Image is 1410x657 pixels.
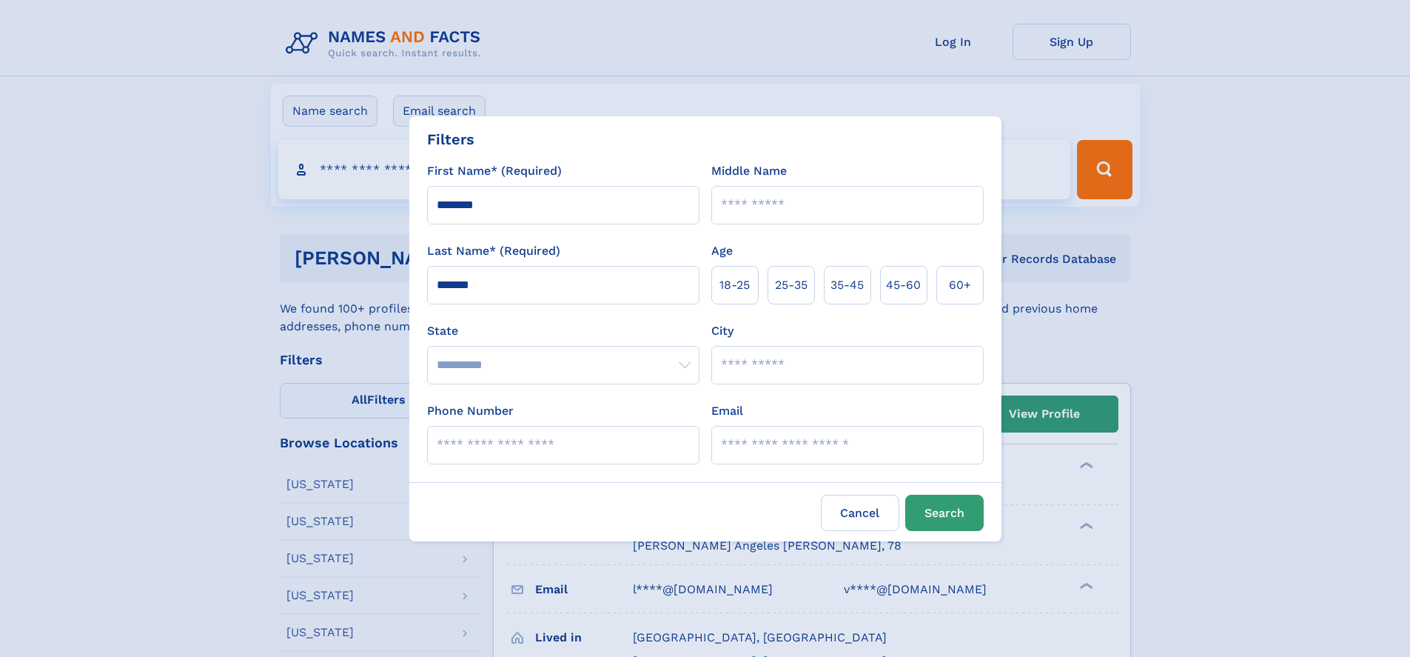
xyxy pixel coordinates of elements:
[711,322,733,340] label: City
[719,276,750,294] span: 18‑25
[905,495,984,531] button: Search
[427,402,514,420] label: Phone Number
[711,242,733,260] label: Age
[821,495,899,531] label: Cancel
[830,276,864,294] span: 35‑45
[949,276,971,294] span: 60+
[711,402,743,420] label: Email
[886,276,921,294] span: 45‑60
[427,162,562,180] label: First Name* (Required)
[427,128,474,150] div: Filters
[711,162,787,180] label: Middle Name
[775,276,808,294] span: 25‑35
[427,242,560,260] label: Last Name* (Required)
[427,322,699,340] label: State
